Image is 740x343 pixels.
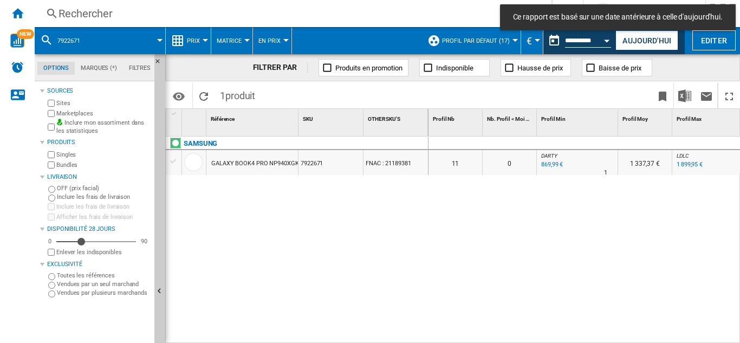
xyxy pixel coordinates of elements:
[539,109,618,126] div: Sort None
[541,116,566,122] span: Profil Min
[366,109,428,126] div: OTHER SKU'S Sort None
[56,151,150,159] label: Singles
[442,27,515,54] button: Profil par défaut (17)
[674,83,696,108] button: Télécharger au format Excel
[485,109,536,126] div: Nb. Profil < Moi Sort None
[510,12,726,23] span: Ce rapport est basé sur une date antérieure à celle d'aujourd'hui.
[56,109,150,118] label: Marketplaces
[622,116,648,122] span: Profil Moy
[431,109,482,126] div: Sort None
[211,116,235,122] span: Référence
[319,59,408,76] button: Produits en promotion
[48,273,55,280] input: Toutes les références
[48,290,55,297] input: Vendues par plusieurs marchands
[138,237,150,245] div: 90
[368,116,400,122] span: OTHER SKU'S
[442,37,510,44] span: Profil par défaut (17)
[17,29,34,39] span: NEW
[303,116,313,122] span: SKU
[677,153,689,159] span: LDLC
[718,83,740,108] button: Plein écran
[56,213,150,221] label: Afficher les frais de livraison
[521,27,543,54] md-menu: Currency
[11,61,24,74] img: alerts-logo.svg
[48,151,55,158] input: Singles
[211,151,332,176] div: GALAXY BOOK4 PRO NP940XGKKG3FR GRIS
[363,150,428,175] div: FNAC : 21189381
[335,64,403,72] span: Produits en promotion
[56,248,150,256] label: Enlever les indisponibles
[501,59,571,76] button: Hausse de prix
[56,236,136,247] md-slider: Disponibilité
[598,29,617,49] button: Open calendar
[56,99,150,107] label: Sites
[217,27,247,54] button: Matrice
[217,37,242,44] span: Matrice
[675,159,703,170] div: Mise à jour : lundi 22 septembre 2025 02:00
[436,64,473,72] span: Indisponible
[57,280,150,288] label: Vendues par un seul marchand
[620,109,672,126] div: Sort None
[48,282,55,289] input: Vendues par un seul marchand
[541,153,557,159] span: DARTY
[10,34,24,48] img: wise-card.svg
[618,150,672,175] div: 1 337,37 €
[48,161,55,169] input: Bundles
[527,35,532,47] span: €
[485,109,536,126] div: Sort None
[56,119,63,125] img: mysite-bg-18x18.png
[301,109,363,126] div: Sort None
[57,271,150,280] label: Toutes les références
[540,159,563,170] div: Mise à jour : lundi 22 septembre 2025 02:00
[209,109,298,126] div: Référence Sort None
[59,6,523,21] div: Rechercher
[40,27,160,54] div: 7922671
[123,62,157,75] md-tab-item: Filtres
[47,173,150,182] div: Livraison
[599,64,641,72] span: Baisse de prix
[527,27,537,54] button: €
[427,27,515,54] div: Profil par défaut (17)
[57,193,150,201] label: Inclure les frais de livraison
[298,150,363,175] div: 7922671
[168,86,190,106] button: Options
[48,213,55,221] input: Afficher les frais de livraison
[429,150,482,175] div: 11
[57,27,91,54] button: 7922671
[57,37,80,44] span: 7922671
[57,289,150,297] label: Vendues par plusieurs marchands
[56,119,150,135] label: Inclure mon assortiment dans les statistiques
[692,30,736,50] button: Editer
[604,167,607,178] div: Délai de livraison : 1 jour
[47,138,150,147] div: Produits
[419,59,490,76] button: Indisponible
[57,184,150,192] label: OFF (prix facial)
[56,203,150,211] label: Inclure les frais de livraison
[582,59,652,76] button: Baisse de prix
[187,27,205,54] button: Prix
[48,195,55,202] input: Inclure les frais de livraison
[47,260,150,269] div: Exclusivité
[184,109,206,126] div: Sort None
[431,109,482,126] div: Profil Nb Sort None
[696,83,717,108] button: Envoyer ce rapport par email
[258,27,286,54] button: En Prix
[48,249,55,256] input: Afficher les frais de livraison
[171,27,205,54] div: Prix
[48,110,55,117] input: Marketplaces
[258,37,281,44] span: En Prix
[193,83,215,108] button: Recharger
[487,116,524,122] span: Nb. Profil < Moi
[48,120,55,134] input: Inclure mon assortiment dans les statistiques
[678,89,691,102] img: excel-24x24.png
[615,30,678,50] button: Aujourd'hui
[301,109,363,126] div: SKU Sort None
[154,54,167,74] button: Masquer
[483,150,536,175] div: 0
[652,83,673,108] button: Créer un favoris
[184,137,217,150] div: Cliquez pour filtrer sur cette marque
[209,109,298,126] div: Sort None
